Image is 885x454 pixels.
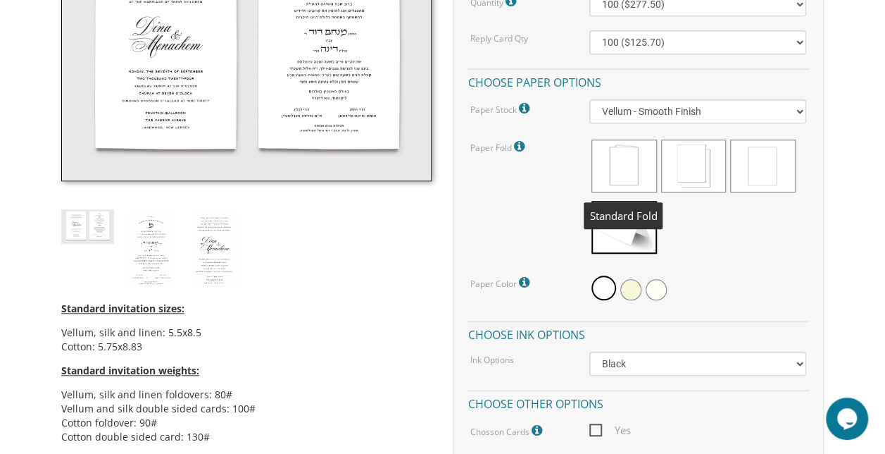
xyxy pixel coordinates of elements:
img: style5_eng.jpg [188,209,241,291]
label: Paper Fold [470,137,528,156]
li: Vellum and silk double sided cards: 100# [61,402,432,416]
h4: Choose paper options [467,68,809,93]
label: Paper Stock [470,99,533,118]
span: Yes [589,422,630,439]
li: Vellum, silk and linen foldovers: 80# [61,388,432,402]
li: Vellum, silk and linen: 5.5x8.5 [61,326,432,340]
h4: Choose other options [467,390,809,415]
li: Cotton foldover: 90# [61,416,432,430]
label: Paper Color [470,274,533,292]
label: Reply Card Qty [470,32,528,44]
label: Ink Options [470,354,514,366]
span: Standard invitation weights: [61,364,199,377]
h4: Choose ink options [467,321,809,345]
span: Standard invitation sizes: [61,302,184,315]
img: style5_thumb.jpg [61,209,114,244]
img: style5_heb.jpg [125,209,177,291]
label: Chosson Cards [470,422,546,440]
li: Cotton: 5.75x8.83 [61,340,432,354]
iframe: chat widget [826,398,871,440]
li: Cotton double sided card: 130# [61,430,432,444]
